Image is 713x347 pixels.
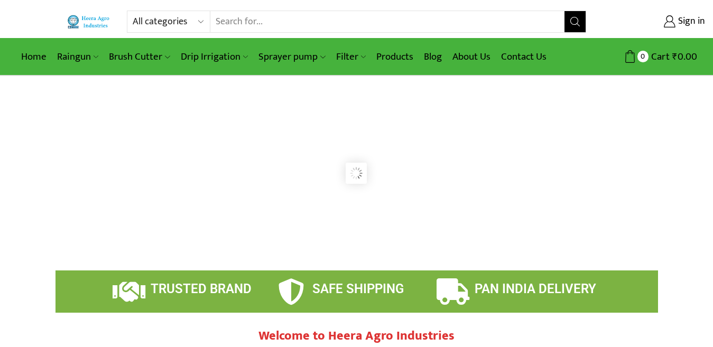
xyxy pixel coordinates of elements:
a: 0 Cart ₹0.00 [597,47,697,67]
bdi: 0.00 [672,49,697,65]
a: Home [16,44,52,69]
span: TRUSTED BRAND [151,282,252,296]
span: PAN INDIA DELIVERY [475,282,596,296]
a: Products [371,44,419,69]
a: Filter [331,44,371,69]
h2: Welcome to Heera Agro Industries [198,329,515,344]
span: Cart [649,50,670,64]
a: About Us [447,44,496,69]
span: Sign in [675,15,705,29]
a: Drip Irrigation [175,44,253,69]
span: 0 [637,51,649,62]
input: Search for... [210,11,564,32]
button: Search button [564,11,586,32]
span: SAFE SHIPPING [312,282,404,296]
a: Raingun [52,44,104,69]
a: Brush Cutter [104,44,175,69]
a: Blog [419,44,447,69]
span: ₹ [672,49,678,65]
a: Sign in [602,12,705,31]
a: Sprayer pump [253,44,330,69]
a: Contact Us [496,44,552,69]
